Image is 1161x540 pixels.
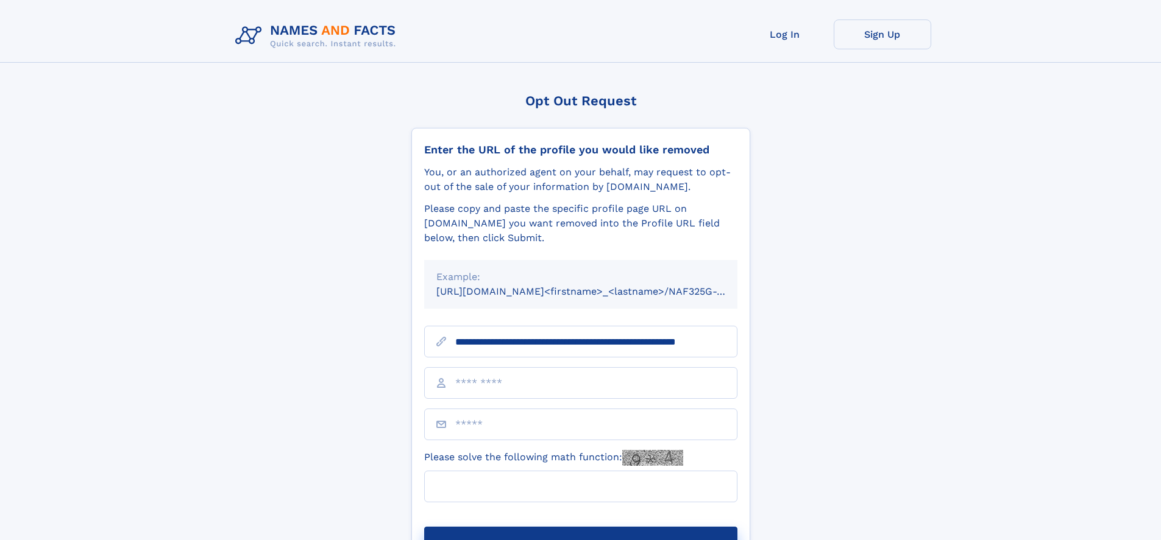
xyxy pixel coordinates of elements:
[834,19,931,49] a: Sign Up
[411,93,750,108] div: Opt Out Request
[736,19,834,49] a: Log In
[230,19,406,52] img: Logo Names and Facts
[424,202,737,245] div: Please copy and paste the specific profile page URL on [DOMAIN_NAME] you want removed into the Pr...
[424,450,683,466] label: Please solve the following math function:
[436,286,761,297] small: [URL][DOMAIN_NAME]<firstname>_<lastname>/NAF325G-xxxxxxxx
[424,165,737,194] div: You, or an authorized agent on your behalf, may request to opt-out of the sale of your informatio...
[424,143,737,156] div: Enter the URL of the profile you would like removed
[436,270,725,284] div: Example:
